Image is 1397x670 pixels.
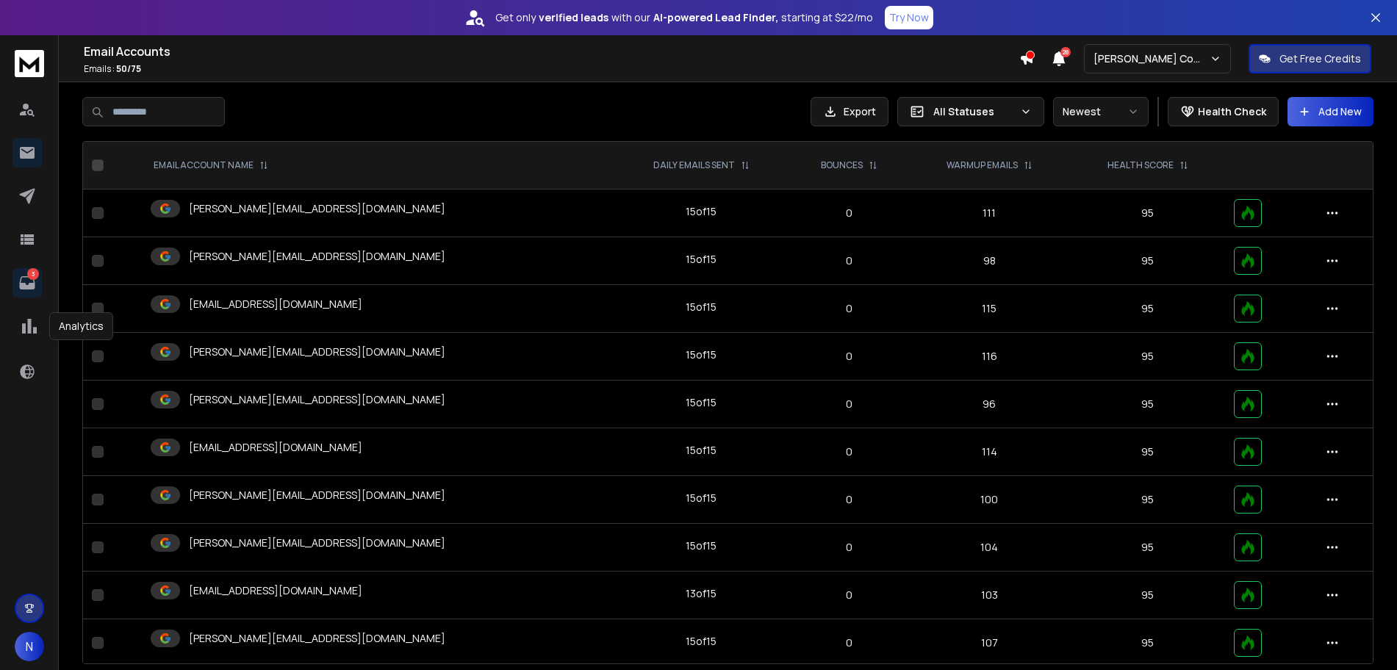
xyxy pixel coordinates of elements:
[799,349,899,364] p: 0
[686,443,717,458] div: 15 of 15
[15,50,44,77] img: logo
[1071,524,1225,572] td: 95
[686,204,717,219] div: 15 of 15
[1053,97,1149,126] button: Newest
[1071,237,1225,285] td: 95
[116,62,141,75] span: 50 / 75
[686,300,717,314] div: 15 of 15
[799,206,899,220] p: 0
[84,63,1019,75] p: Emails :
[686,252,717,267] div: 15 of 15
[686,586,717,601] div: 13 of 15
[686,491,717,505] div: 15 of 15
[908,237,1070,285] td: 98
[154,159,268,171] div: EMAIL ACCOUNT NAME
[539,10,608,25] strong: verified leads
[908,476,1070,524] td: 100
[189,536,445,550] p: [PERSON_NAME][EMAIL_ADDRESS][DOMAIN_NAME]
[189,201,445,216] p: [PERSON_NAME][EMAIL_ADDRESS][DOMAIN_NAME]
[653,159,735,171] p: DAILY EMAILS SENT
[653,10,778,25] strong: AI-powered Lead Finder,
[799,301,899,316] p: 0
[908,619,1070,667] td: 107
[15,632,44,661] button: N
[1107,159,1174,171] p: HEALTH SCORE
[908,381,1070,428] td: 96
[1071,333,1225,381] td: 95
[1249,44,1371,73] button: Get Free Credits
[12,268,42,298] a: 3
[1071,476,1225,524] td: 95
[908,428,1070,476] td: 114
[189,392,445,407] p: [PERSON_NAME][EMAIL_ADDRESS][DOMAIN_NAME]
[947,159,1018,171] p: WARMUP EMAILS
[885,6,933,29] button: Try Now
[908,572,1070,619] td: 103
[686,395,717,410] div: 15 of 15
[49,312,113,340] div: Analytics
[686,538,717,553] div: 15 of 15
[84,43,1019,60] h1: Email Accounts
[799,444,899,459] p: 0
[189,488,445,502] p: [PERSON_NAME][EMAIL_ADDRESS][DOMAIN_NAME]
[799,635,899,650] p: 0
[933,104,1014,119] p: All Statuses
[686,634,717,649] div: 15 of 15
[1168,97,1279,126] button: Health Check
[1093,51,1210,66] p: [PERSON_NAME] Consulting
[799,492,899,507] p: 0
[1071,619,1225,667] td: 95
[908,524,1070,572] td: 104
[189,249,445,264] p: [PERSON_NAME][EMAIL_ADDRESS][DOMAIN_NAME]
[1071,285,1225,333] td: 95
[908,333,1070,381] td: 116
[189,631,445,646] p: [PERSON_NAME][EMAIL_ADDRESS][DOMAIN_NAME]
[1060,47,1071,57] span: 28
[189,440,362,455] p: [EMAIL_ADDRESS][DOMAIN_NAME]
[1071,572,1225,619] td: 95
[908,190,1070,237] td: 111
[889,10,929,25] p: Try Now
[189,297,362,311] p: [EMAIL_ADDRESS][DOMAIN_NAME]
[189,583,362,598] p: [EMAIL_ADDRESS][DOMAIN_NAME]
[27,268,39,280] p: 3
[811,97,888,126] button: Export
[1198,104,1266,119] p: Health Check
[799,253,899,268] p: 0
[1071,190,1225,237] td: 95
[495,10,873,25] p: Get only with our starting at $22/mo
[908,285,1070,333] td: 115
[1288,97,1373,126] button: Add New
[1071,428,1225,476] td: 95
[189,345,445,359] p: [PERSON_NAME][EMAIL_ADDRESS][DOMAIN_NAME]
[821,159,863,171] p: BOUNCES
[799,540,899,555] p: 0
[1279,51,1361,66] p: Get Free Credits
[686,347,717,362] div: 15 of 15
[1071,381,1225,428] td: 95
[799,397,899,411] p: 0
[799,588,899,602] p: 0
